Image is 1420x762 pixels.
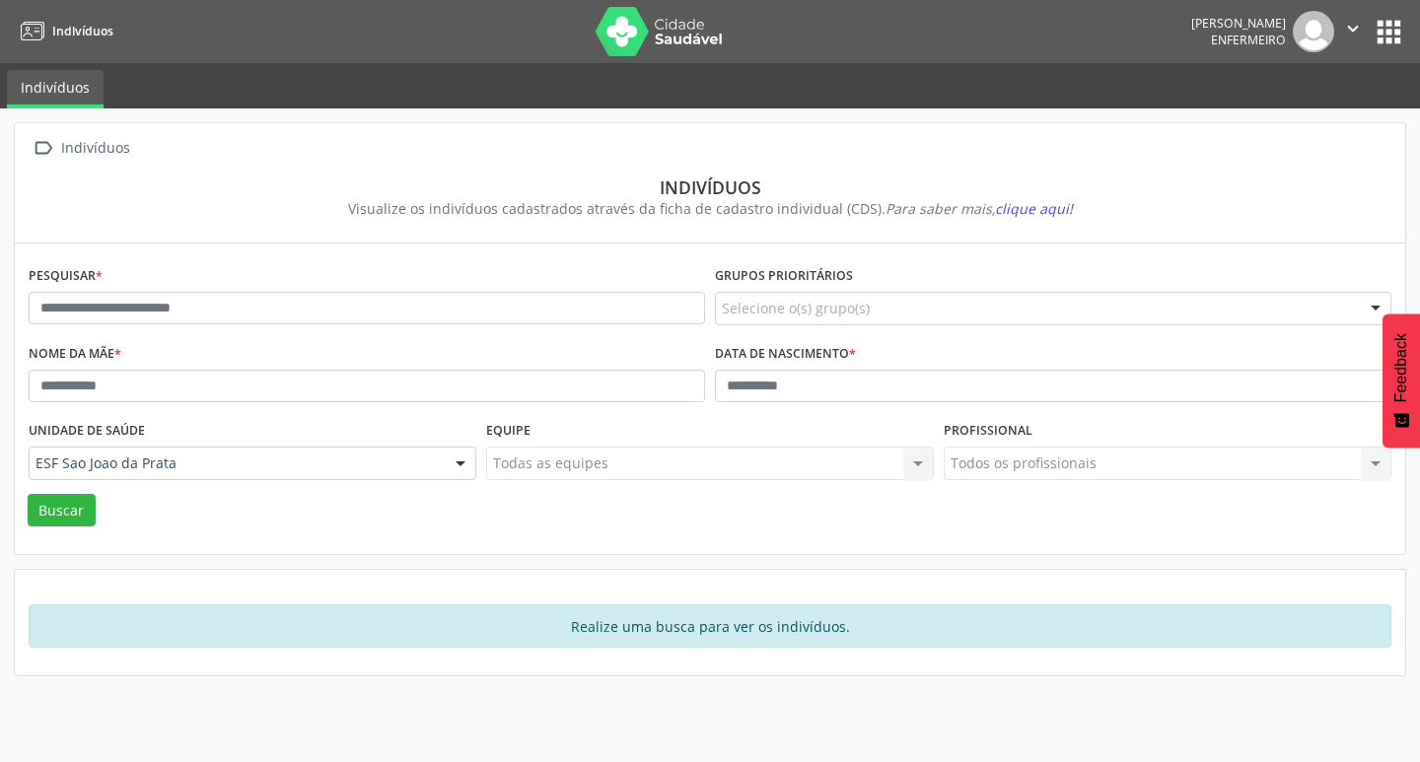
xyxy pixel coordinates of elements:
div: Visualize os indivíduos cadastrados através da ficha de cadastro individual (CDS). [42,198,1378,219]
div: [PERSON_NAME] [1191,15,1286,32]
a:  Indivíduos [29,134,133,163]
button: Feedback - Mostrar pesquisa [1383,313,1420,448]
label: Data de nascimento [715,339,856,370]
a: Indivíduos [7,70,104,108]
label: Pesquisar [29,261,103,292]
button: Buscar [28,494,96,527]
i: Para saber mais, [886,199,1073,218]
i:  [1342,18,1364,39]
span: Feedback [1392,333,1410,402]
label: Equipe [486,416,531,447]
button:  [1334,11,1372,52]
div: Indivíduos [57,134,133,163]
label: Unidade de saúde [29,416,145,447]
div: Realize uma busca para ver os indivíduos. [29,604,1391,648]
span: clique aqui! [995,199,1073,218]
span: Indivíduos [52,23,113,39]
label: Grupos prioritários [715,261,853,292]
span: ESF Sao Joao da Prata [35,453,436,473]
label: Nome da mãe [29,339,121,370]
div: Indivíduos [42,176,1378,198]
i:  [29,134,57,163]
span: Enfermeiro [1211,32,1286,48]
a: Indivíduos [14,15,113,47]
img: img [1293,11,1334,52]
span: Selecione o(s) grupo(s) [722,298,870,318]
label: Profissional [944,416,1032,447]
button: apps [1372,15,1406,49]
